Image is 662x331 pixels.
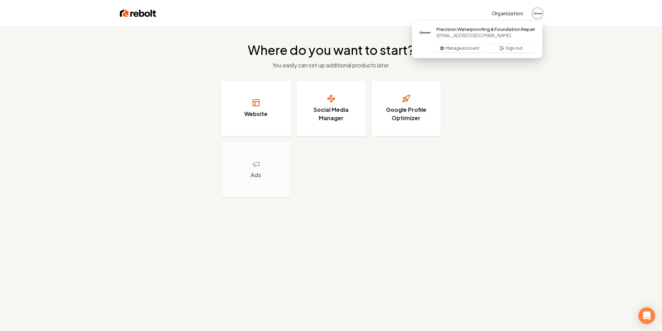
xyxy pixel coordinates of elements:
[418,26,431,39] img: Precision Waterproofing & Foundation Repair
[533,8,542,18] button: Close user button
[487,44,536,52] button: Sign out
[120,8,156,18] img: Rebolt Logo
[638,307,655,324] div: Open Intercom Messenger
[248,61,414,69] p: You easily can set up additional products later.
[436,32,535,39] span: [EMAIL_ADDRESS][DOMAIN_NAME]
[248,43,414,57] h2: Where do you want to start?
[251,171,261,179] h3: Ads
[305,106,357,122] h3: Social Media Manager
[412,21,542,58] div: User button popover
[436,26,535,32] span: Precision Waterproofing & Foundation Repair
[380,106,432,122] h3: Google Profile Optimizer
[488,7,527,19] button: Organization
[244,110,268,118] h3: Website
[435,44,484,52] button: Manage account
[533,8,542,18] img: Precision Waterproofing & Foundation Repair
